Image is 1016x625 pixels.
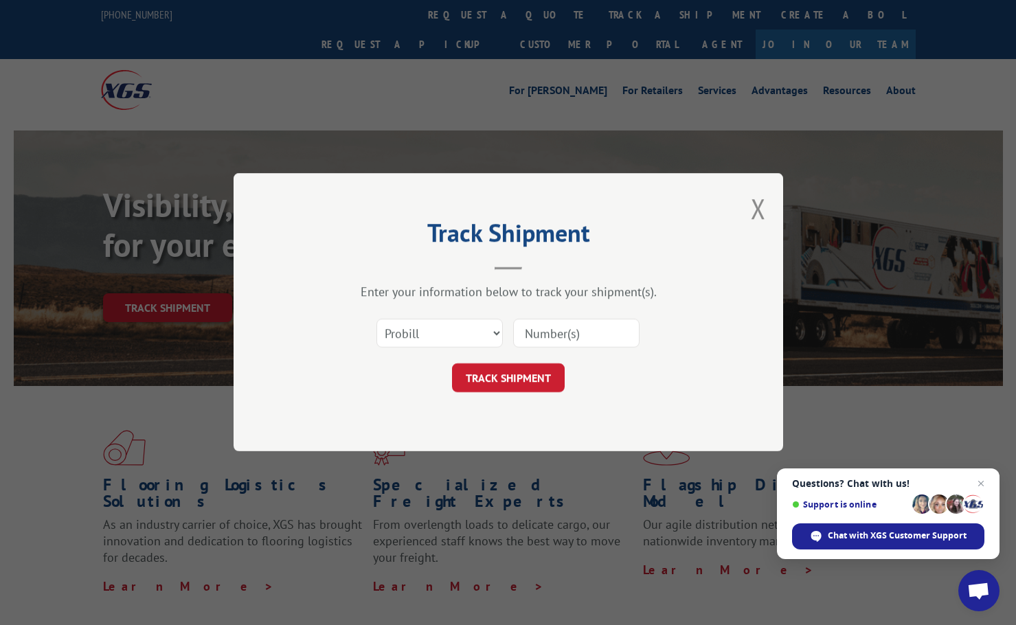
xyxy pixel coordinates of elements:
button: TRACK SHIPMENT [452,364,565,393]
span: Chat with XGS Customer Support [828,530,967,542]
div: Open chat [958,570,1000,611]
span: Support is online [792,499,907,510]
div: Enter your information below to track your shipment(s). [302,284,714,300]
h2: Track Shipment [302,223,714,249]
div: Chat with XGS Customer Support [792,523,984,549]
span: Questions? Chat with us! [792,478,984,489]
input: Number(s) [513,319,640,348]
button: Close modal [751,190,766,227]
span: Close chat [973,475,989,492]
